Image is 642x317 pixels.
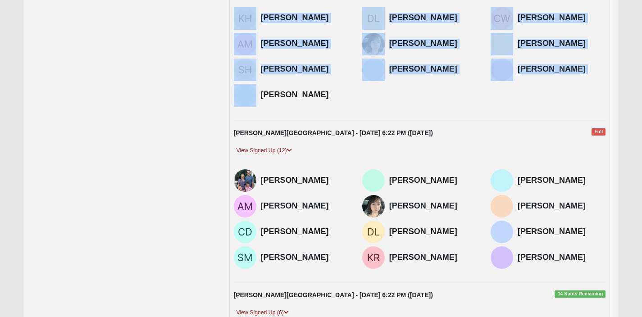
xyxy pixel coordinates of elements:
img: Rachel Joiner [491,33,513,55]
img: Debbie Lynn [362,7,385,30]
h4: [PERSON_NAME] [389,227,477,237]
img: Olivia Berens [362,59,385,81]
img: Susie Markle [234,246,256,269]
strong: [PERSON_NAME][GEOGRAPHIC_DATA] - [DATE] 6:22 PM ([DATE]) [234,291,433,299]
h4: [PERSON_NAME] [261,227,349,237]
img: Claudia Wanamaker [491,7,513,30]
img: Susan Hughes [234,59,256,81]
h4: [PERSON_NAME] [389,201,477,211]
h4: [PERSON_NAME] [518,13,606,23]
span: 14 Spots Remaining [555,290,606,298]
img: Kristie Hubel [234,7,256,30]
h4: [PERSON_NAME] [261,253,349,263]
h4: [PERSON_NAME] [518,39,606,49]
h4: [PERSON_NAME] [518,64,606,74]
h4: [PERSON_NAME] [261,64,349,74]
h4: [PERSON_NAME] [389,13,477,23]
h4: [PERSON_NAME] [261,90,349,100]
h4: [PERSON_NAME] [261,176,349,186]
a: View Signed Up (12) [234,146,295,155]
img: Tyler Jett [234,84,256,107]
img: Santy Giraldo [491,59,513,81]
img: Renee Balassaitis [362,33,385,55]
h4: [PERSON_NAME] [389,64,477,74]
img: Heather Hansen-Duncan [491,195,513,217]
h4: [PERSON_NAME] [518,253,606,263]
img: Olivia Berens [491,221,513,243]
img: Renee Balassaitis [362,195,385,217]
img: Ali Mahaffey [234,33,256,55]
h4: [PERSON_NAME] [261,39,349,49]
h4: [PERSON_NAME] [389,176,477,186]
strong: [PERSON_NAME][GEOGRAPHIC_DATA] - [DATE] 6:22 PM ([DATE]) [234,129,433,136]
h4: [PERSON_NAME] [389,39,477,49]
img: Santy Giraldo [491,246,513,269]
h4: [PERSON_NAME] [261,13,349,23]
span: Full [592,128,606,136]
h4: [PERSON_NAME] [389,253,477,263]
h4: [PERSON_NAME] [518,176,606,186]
h4: [PERSON_NAME] [261,201,349,211]
img: Kassidy Rinker [362,246,385,269]
img: Teice Haga [491,169,513,192]
img: Ashlyn Bopf [234,169,256,192]
img: Ali Mahaffey [234,195,256,217]
h4: [PERSON_NAME] [518,201,606,211]
h4: [PERSON_NAME] [518,227,606,237]
img: Corey Duncan [234,221,256,243]
img: Diane Landers [362,221,385,243]
img: Elayne Merriott [362,169,385,192]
